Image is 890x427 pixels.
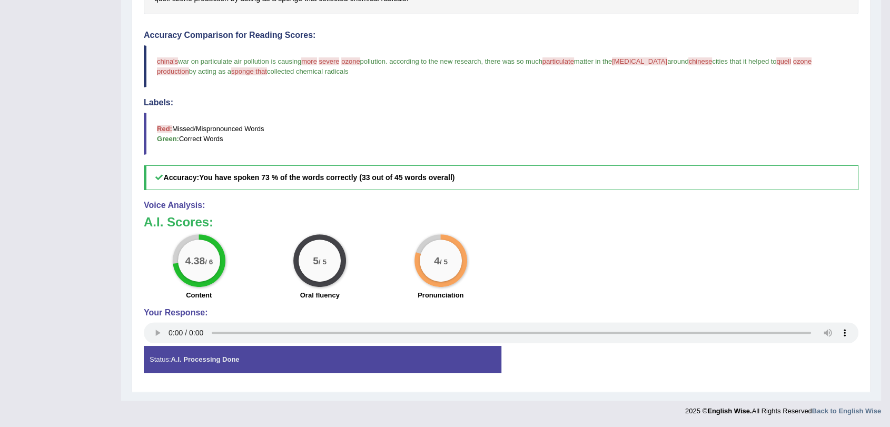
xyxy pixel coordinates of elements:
big: 4.38 [185,255,205,266]
b: Red: [157,125,172,133]
label: Pronunciation [418,290,463,300]
strong: A.I. Processing Done [171,355,239,363]
span: cities that it helped to [712,57,776,65]
h5: Accuracy: [144,165,858,190]
span: chinese [688,57,712,65]
span: around [667,57,688,65]
span: collected chemical radicals [267,67,349,75]
b: Green: [157,135,179,143]
span: pollution [360,57,385,65]
span: production [157,67,189,75]
h4: Accuracy Comparison for Reading Scores: [144,31,858,40]
div: Status: [144,346,501,373]
b: A.I. Scores: [144,215,213,229]
span: there was so much [485,57,542,65]
big: 5 [313,255,319,266]
div: 2025 © All Rights Reserved [685,401,881,416]
span: . [385,57,388,65]
a: Back to English Wise [812,407,881,415]
label: Content [186,290,212,300]
strong: English Wise. [707,407,751,415]
span: severe [319,57,339,65]
span: china's [157,57,178,65]
span: , [481,57,483,65]
span: [MEDICAL_DATA] [612,57,667,65]
h4: Labels: [144,98,858,107]
b: You have spoken 73 % of the words correctly (33 out of 45 words overall) [199,173,454,182]
span: by acting as a [189,67,231,75]
span: according to the new research [389,57,481,65]
span: particulate [542,57,574,65]
small: / 5 [319,258,327,266]
small: / 5 [440,258,448,266]
span: quell [776,57,790,65]
h4: Voice Analysis: [144,201,858,210]
label: Oral fluency [300,290,340,300]
big: 4 [434,255,440,266]
span: sponge that [231,67,267,75]
span: ozone [341,57,360,65]
h4: Your Response: [144,308,858,317]
span: war on particulate air pollution is causing [178,57,301,65]
span: more [301,57,317,65]
small: / 6 [205,258,213,266]
blockquote: Missed/Mispronounced Words Correct Words [144,113,858,155]
span: matter in the [574,57,612,65]
span: ozone [793,57,812,65]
